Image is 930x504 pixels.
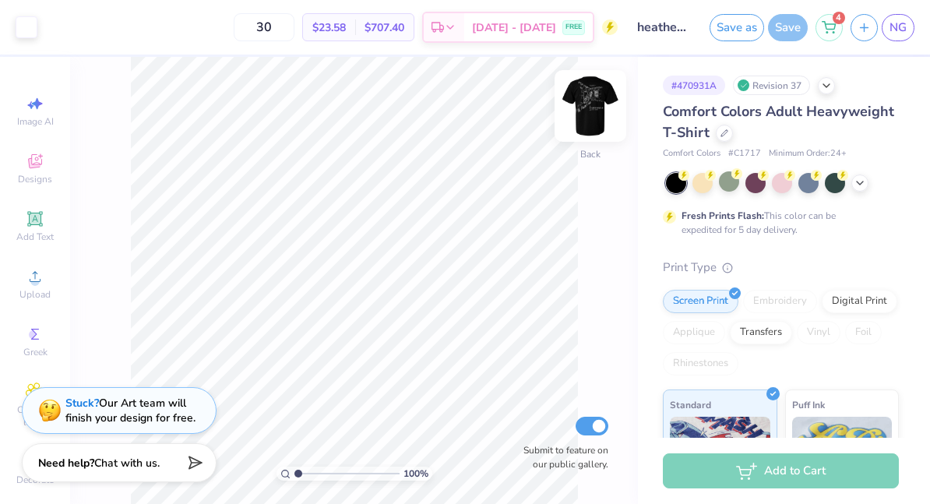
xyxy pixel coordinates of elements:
div: Vinyl [797,321,840,344]
input: Untitled Design [625,12,702,43]
div: Foil [845,321,882,344]
span: Greek [23,346,48,358]
img: Back [559,75,622,137]
input: – – [234,13,294,41]
span: Decorate [16,474,54,486]
span: Standard [670,397,711,413]
div: Rhinestones [663,352,738,375]
button: Save as [710,14,764,41]
span: FREE [565,22,582,33]
a: NG [882,14,914,41]
label: Submit to feature on our public gallery. [515,443,608,471]
span: Minimum Order: 24 + [769,147,847,160]
span: Add Text [16,231,54,243]
div: Print Type [663,259,899,277]
img: Puff Ink [792,417,893,495]
div: Revision 37 [733,76,810,95]
span: Upload [19,288,51,301]
div: # 470931A [663,76,725,95]
strong: Fresh Prints Flash: [682,210,764,222]
span: Chat with us. [94,456,160,471]
span: Comfort Colors Adult Heavyweight T-Shirt [663,102,894,142]
span: NG [889,19,907,37]
span: Puff Ink [792,397,825,413]
div: Transfers [730,321,792,344]
span: Designs [18,173,52,185]
span: 4 [833,12,845,24]
span: $707.40 [365,19,404,36]
div: Digital Print [822,290,897,313]
span: Image AI [17,115,54,128]
strong: Stuck? [65,396,99,411]
span: 100 % [403,467,428,481]
span: Clipart & logos [8,404,62,428]
div: This color can be expedited for 5 day delivery. [682,209,873,237]
div: Our Art team will finish your design for free. [65,396,196,425]
span: [DATE] - [DATE] [472,19,556,36]
img: Standard [670,417,770,495]
div: Applique [663,321,725,344]
div: Screen Print [663,290,738,313]
span: # C1717 [728,147,761,160]
span: $23.58 [312,19,346,36]
div: Back [580,147,601,161]
span: Comfort Colors [663,147,720,160]
strong: Need help? [38,456,94,471]
div: Embroidery [743,290,817,313]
